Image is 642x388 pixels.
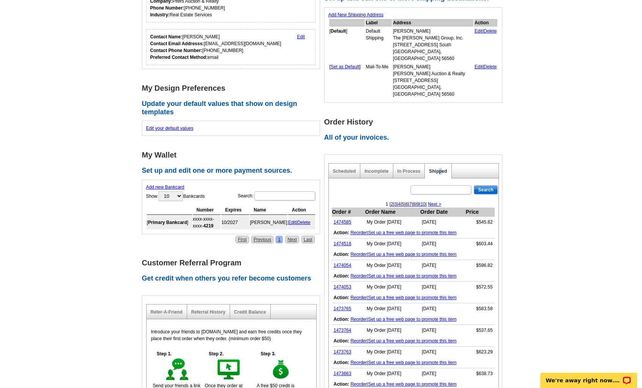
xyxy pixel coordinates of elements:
[146,126,194,131] a: Edit your default values
[413,202,416,207] a: 8
[393,19,473,27] th: Address
[366,27,392,62] td: Default Shipping
[334,230,349,235] b: Action:
[153,350,176,357] h5: Step 1.
[334,371,352,376] a: 1473663
[334,252,349,257] b: Action:
[150,48,202,53] strong: Contact Phone Number:
[420,325,465,336] td: [DATE]
[234,309,266,315] a: Credit Balance
[147,216,192,229] td: [ ]
[331,28,346,34] b: Default
[193,205,221,215] th: Number
[368,317,457,322] a: Set up a free web page to promote this item
[420,208,465,217] th: Order Date
[332,292,495,303] td: |
[465,238,495,249] td: $603.44
[334,273,349,279] b: Action:
[250,205,287,215] th: Name
[365,260,420,271] td: My Order [DATE]
[350,338,367,344] a: Reorder
[332,227,495,238] td: |
[257,350,279,357] h5: Step 3.
[146,29,316,65] div: Who should we contact regarding order issues?
[334,349,352,355] a: 1473763
[409,202,412,207] a: 7
[398,202,401,207] a: 4
[365,303,420,314] td: My Order [DATE]
[288,205,315,215] th: Action
[350,295,367,300] a: Reorder
[474,185,497,194] input: Search
[368,360,457,365] a: Set up a free web page to promote this item
[465,260,495,271] td: $596.82
[366,19,392,27] th: Label
[365,208,420,217] th: Order Name
[329,63,365,98] td: [ ]
[158,191,183,201] select: ShowBankcards
[221,216,249,229] td: 10/2027
[334,360,349,365] b: Action:
[193,216,221,229] td: xxxx-xxxx-xxxx-
[334,317,349,322] b: Action:
[364,169,388,174] a: Incomplete
[475,64,483,69] a: Edit
[191,309,226,315] a: Referral History
[474,27,497,62] td: |
[474,63,497,98] td: |
[393,63,473,98] td: [PERSON_NAME] [PERSON_NAME] Auction & Realty [STREET_ADDRESS] [GEOGRAPHIC_DATA], [GEOGRAPHIC_DATA...
[365,238,420,249] td: My Order [DATE]
[368,252,457,257] a: Set up a free web page to promote this item
[334,306,352,311] a: 1473765
[221,205,249,215] th: Expires
[391,202,393,207] a: 2
[142,167,324,175] h2: Set up and edit one or more payment sources.
[150,12,170,17] strong: Industry:
[420,238,465,249] td: [DATE]
[420,217,465,228] td: [DATE]
[350,273,367,279] a: Reorder
[368,338,457,344] a: Set up a free web page to promote this item
[350,382,367,387] a: Reorder
[301,236,315,243] a: Last
[350,360,367,365] a: Reorder
[216,357,242,382] img: step-2.gif
[332,357,495,368] td: |
[398,169,421,174] a: In Process
[368,295,457,300] a: Set up a free web page to promote this item
[368,230,457,235] a: Set up a free web page to promote this item
[368,273,457,279] a: Set up a free web page to promote this item
[475,28,483,34] a: Edit
[350,252,367,257] a: Reorder
[465,368,495,379] td: $638.73
[329,201,498,208] div: 1 | | | | | | | | | |
[334,263,352,268] a: 1474054
[150,55,208,60] strong: Preferred Contact Method:
[164,357,191,382] img: step-1.gif
[332,271,495,282] td: |
[350,230,367,235] a: Reorder
[420,282,465,293] td: [DATE]
[465,217,495,228] td: $545.82
[394,202,397,207] a: 3
[465,325,495,336] td: $537.65
[203,223,214,229] strong: 4219
[334,338,349,344] b: Action:
[254,191,315,200] input: Search:
[235,236,249,243] a: First
[420,202,425,207] a: 10
[365,325,420,336] td: My Order [DATE]
[324,134,506,142] h2: All of your invoices.
[332,208,365,217] th: Order #
[288,216,315,229] td: |
[368,382,457,387] a: Set up a free web page to promote this item
[420,303,465,314] td: [DATE]
[142,274,324,283] h2: Get credit when others you refer become customers
[420,347,465,358] td: [DATE]
[250,216,287,229] td: [PERSON_NAME]
[365,368,420,379] td: My Order [DATE]
[150,33,281,61] div: [PERSON_NAME] [EMAIL_ADDRESS][DOMAIN_NAME] [PHONE_NUMBER] email
[535,364,642,388] iframe: LiveChat chat widget
[285,236,299,243] a: Next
